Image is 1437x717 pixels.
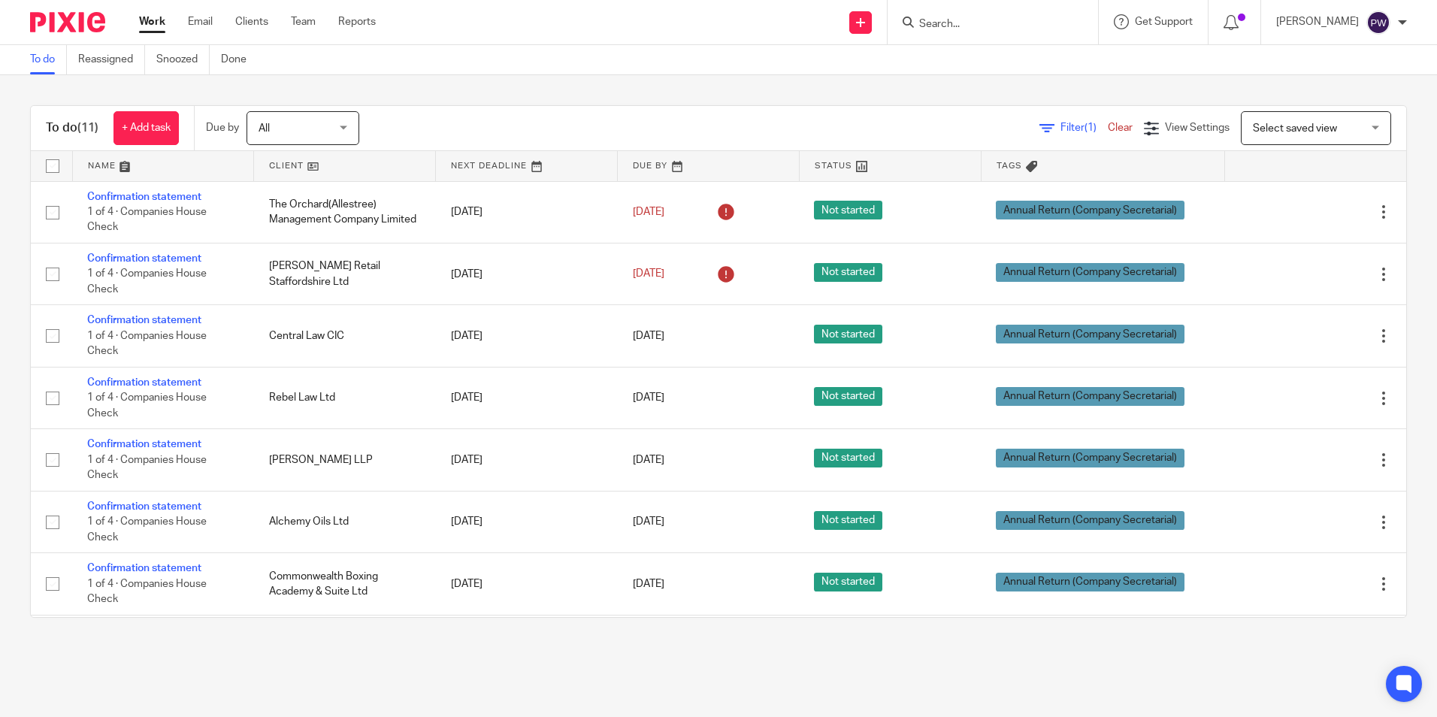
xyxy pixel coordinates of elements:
span: View Settings [1165,123,1230,133]
span: 1 of 4 · Companies House Check [87,579,207,605]
span: 1 of 4 · Companies House Check [87,455,207,481]
td: [DATE] [436,367,618,428]
td: Alchemy Oils Ltd [254,491,436,552]
span: Annual Return (Company Secretarial) [996,511,1184,530]
span: [DATE] [633,393,664,404]
input: Search [918,18,1053,32]
td: Central Law CIC [254,305,436,367]
span: [DATE] [633,517,664,528]
td: [DATE] [436,553,618,615]
h1: To do [46,120,98,136]
td: The Orchard(Allestree) Management Company Limited [254,181,436,243]
td: [PERSON_NAME] Retail Staffordshire Ltd [254,243,436,304]
a: + Add task [113,111,179,145]
a: Email [188,14,213,29]
span: Annual Return (Company Secretarial) [996,201,1184,219]
span: 1 of 4 · Companies House Check [87,516,207,543]
td: [DATE] [436,615,618,676]
span: Not started [814,511,882,530]
span: Select saved view [1253,123,1337,134]
span: [DATE] [633,207,664,217]
td: [DATE] [436,243,618,304]
span: 1 of 4 · Companies House Check [87,331,207,357]
a: Done [221,45,258,74]
span: Not started [814,387,882,406]
span: Annual Return (Company Secretarial) [996,449,1184,467]
img: svg%3E [1366,11,1390,35]
a: Confirmation statement [87,192,201,202]
span: All [259,123,270,134]
td: [PERSON_NAME] - Equestrian Enterprises Ltd [254,615,436,676]
a: Confirmation statement [87,563,201,573]
img: Pixie [30,12,105,32]
span: Not started [814,449,882,467]
td: [DATE] [436,305,618,367]
span: Not started [814,573,882,591]
span: Get Support [1135,17,1193,27]
a: Confirmation statement [87,439,201,449]
span: 1 of 4 · Companies House Check [87,207,207,233]
a: Work [139,14,165,29]
p: Due by [206,120,239,135]
span: Filter [1060,123,1108,133]
a: Confirmation statement [87,315,201,325]
a: Confirmation statement [87,253,201,264]
td: [PERSON_NAME] LLP [254,429,436,491]
span: 1 of 4 · Companies House Check [87,269,207,295]
a: Team [291,14,316,29]
span: [DATE] [633,331,664,341]
a: Reassigned [78,45,145,74]
span: 1 of 4 · Companies House Check [87,392,207,419]
a: Confirmation statement [87,377,201,388]
span: (1) [1085,123,1097,133]
td: Commonwealth Boxing Academy & Suite Ltd [254,553,436,615]
a: To do [30,45,67,74]
td: [DATE] [436,491,618,552]
span: Annual Return (Company Secretarial) [996,325,1184,343]
a: Reports [338,14,376,29]
a: Clear [1108,123,1133,133]
span: [DATE] [633,579,664,589]
p: [PERSON_NAME] [1276,14,1359,29]
span: Annual Return (Company Secretarial) [996,573,1184,591]
a: Clients [235,14,268,29]
a: Snoozed [156,45,210,74]
span: Annual Return (Company Secretarial) [996,263,1184,282]
td: Rebel Law Ltd [254,367,436,428]
span: Not started [814,263,882,282]
span: Not started [814,325,882,343]
a: Confirmation statement [87,501,201,512]
span: Annual Return (Company Secretarial) [996,387,1184,406]
span: [DATE] [633,269,664,280]
td: [DATE] [436,429,618,491]
span: [DATE] [633,455,664,465]
td: [DATE] [436,181,618,243]
span: (11) [77,122,98,134]
span: Tags [997,162,1022,170]
span: Not started [814,201,882,219]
